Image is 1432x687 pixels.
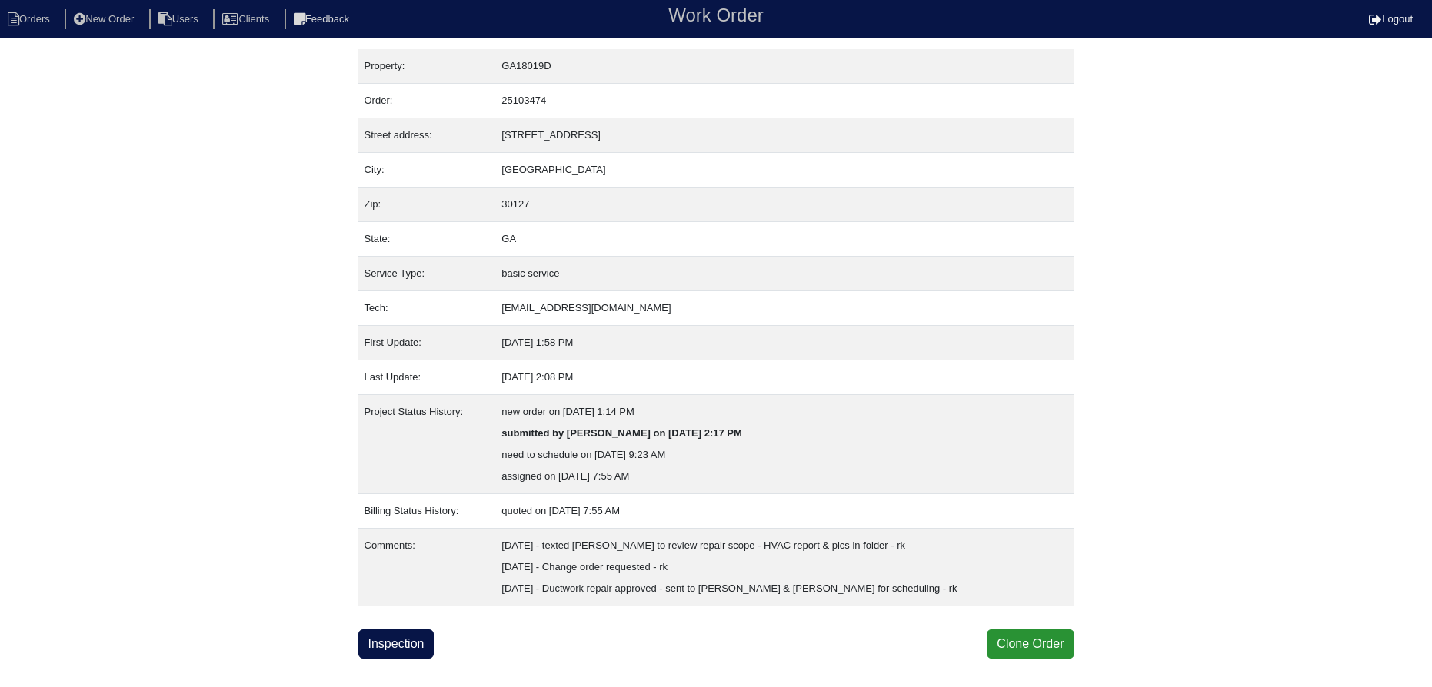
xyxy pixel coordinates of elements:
td: [GEOGRAPHIC_DATA] [495,153,1074,188]
td: [DATE] 2:08 PM [495,360,1074,395]
td: Last Update: [358,360,496,395]
td: [DATE] 1:58 PM [495,326,1074,360]
td: First Update: [358,326,496,360]
li: Feedback [285,9,361,30]
td: GA [495,222,1074,257]
td: GA18019D [495,49,1074,84]
div: assigned on [DATE] 7:55 AM [501,466,1067,487]
button: Clone Order [987,629,1074,659]
div: quoted on [DATE] 7:55 AM [501,500,1067,522]
td: City: [358,153,496,188]
td: 25103474 [495,84,1074,118]
li: Users [149,9,211,30]
td: Project Status History: [358,395,496,494]
td: [DATE] - texted [PERSON_NAME] to review repair scope - HVAC report & pics in folder - rk [DATE] -... [495,529,1074,606]
td: Order: [358,84,496,118]
td: Tech: [358,291,496,326]
td: basic service [495,257,1074,291]
td: 30127 [495,188,1074,222]
a: New Order [65,13,146,25]
a: Inspection [358,629,435,659]
td: Property: [358,49,496,84]
li: New Order [65,9,146,30]
td: [EMAIL_ADDRESS][DOMAIN_NAME] [495,291,1074,326]
div: need to schedule on [DATE] 9:23 AM [501,444,1067,466]
a: Clients [213,13,281,25]
div: submitted by [PERSON_NAME] on [DATE] 2:17 PM [501,423,1067,444]
a: Users [149,13,211,25]
td: Zip: [358,188,496,222]
a: Logout [1369,13,1413,25]
td: Billing Status History: [358,494,496,529]
td: Comments: [358,529,496,606]
td: State: [358,222,496,257]
li: Clients [213,9,281,30]
td: [STREET_ADDRESS] [495,118,1074,153]
td: Street address: [358,118,496,153]
td: Service Type: [358,257,496,291]
div: new order on [DATE] 1:14 PM [501,401,1067,423]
